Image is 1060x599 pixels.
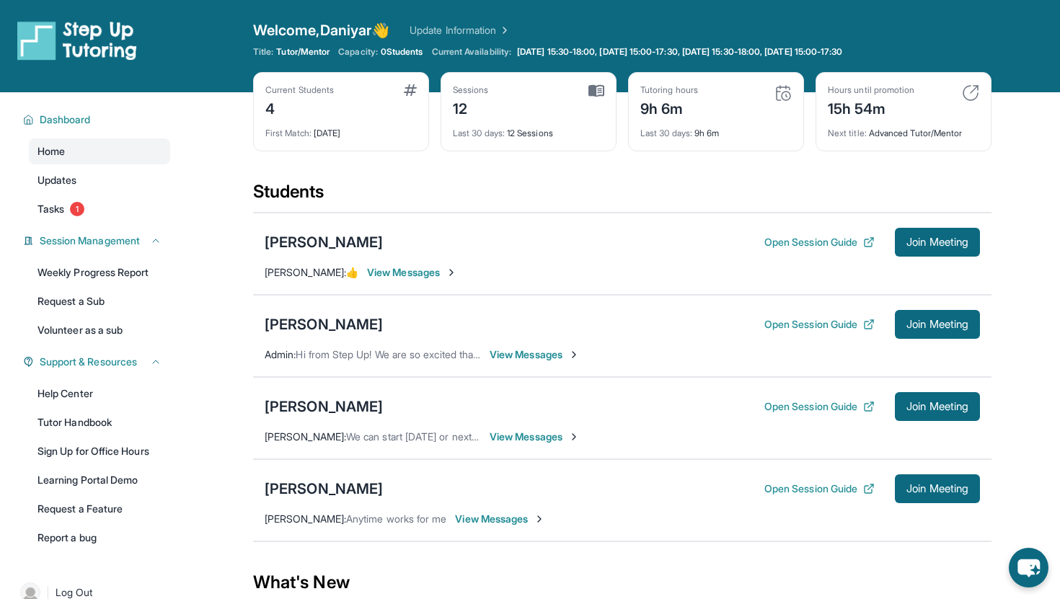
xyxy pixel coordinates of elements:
a: Volunteer as a sub [29,317,170,343]
div: 4 [265,96,334,119]
button: Join Meeting [895,474,980,503]
span: Next title : [828,128,867,138]
button: Join Meeting [895,228,980,257]
a: Sign Up for Office Hours [29,438,170,464]
button: Dashboard [34,112,162,127]
span: Join Meeting [906,320,968,329]
a: Tasks1 [29,196,170,222]
span: Support & Resources [40,355,137,369]
img: Chevron-Right [568,431,580,443]
span: Last 30 days : [453,128,505,138]
span: Capacity: [338,46,378,58]
button: Open Session Guide [764,235,875,249]
span: Anytime works for me [346,513,446,525]
div: 15h 54m [828,96,914,119]
span: [PERSON_NAME] : [265,513,346,525]
span: Join Meeting [906,238,968,247]
div: [PERSON_NAME] [265,479,383,499]
span: View Messages [490,430,580,444]
div: Tutoring hours [640,84,698,96]
button: Open Session Guide [764,399,875,414]
img: logo [17,20,137,61]
div: 12 [453,96,489,119]
div: 12 Sessions [453,119,604,139]
span: 0 Students [381,46,423,58]
span: Home [37,144,65,159]
span: Welcome, Daniyar 👋 [253,20,389,40]
button: Join Meeting [895,392,980,421]
span: [PERSON_NAME] : [265,266,346,278]
a: Tutor Handbook [29,409,170,435]
span: Updates [37,173,77,187]
a: Help Center [29,381,170,407]
div: [PERSON_NAME] [265,232,383,252]
div: Current Students [265,84,334,96]
div: Sessions [453,84,489,96]
div: [PERSON_NAME] [265,396,383,417]
img: card [588,84,604,97]
div: Advanced Tutor/Mentor [828,119,979,139]
a: Request a Sub [29,288,170,314]
button: Open Session Guide [764,317,875,332]
a: Weekly Progress Report [29,259,170,285]
img: card [774,84,792,102]
img: card [404,84,417,96]
button: Session Management [34,234,162,248]
img: Chevron-Right [446,267,457,278]
span: Current Availability: [432,46,511,58]
div: Hours until promotion [828,84,914,96]
span: View Messages [490,347,580,362]
span: Last 30 days : [640,128,692,138]
span: View Messages [367,265,457,280]
div: 9h 6m [640,96,698,119]
img: Chevron-Right [568,349,580,360]
span: Admin : [265,348,296,360]
span: We can start [DATE] or next week [DATE]. [346,430,536,443]
img: Chevron-Right [534,513,545,525]
button: Join Meeting [895,310,980,339]
span: Session Management [40,234,140,248]
span: Title: [253,46,273,58]
span: Tutor/Mentor [276,46,330,58]
span: First Match : [265,128,312,138]
div: Students [253,180,991,212]
img: card [962,84,979,102]
span: Tasks [37,202,64,216]
span: Dashboard [40,112,91,127]
a: [DATE] 15:30-18:00, [DATE] 15:00-17:30, [DATE] 15:30-18:00, [DATE] 15:00-17:30 [514,46,845,58]
div: [PERSON_NAME] [265,314,383,334]
img: Chevron Right [496,23,511,37]
a: Learning Portal Demo [29,467,170,493]
span: 1 [70,202,84,216]
a: Updates [29,167,170,193]
span: Join Meeting [906,402,968,411]
span: Join Meeting [906,484,968,493]
div: 9h 6m [640,119,792,139]
button: Open Session Guide [764,482,875,496]
div: [DATE] [265,119,417,139]
span: View Messages [455,512,545,526]
a: Update Information [410,23,511,37]
span: 👍 [346,266,358,278]
a: Report a bug [29,525,170,551]
span: [PERSON_NAME] : [265,430,346,443]
button: Support & Resources [34,355,162,369]
a: Request a Feature [29,496,170,522]
button: chat-button [1009,548,1048,587]
span: [DATE] 15:30-18:00, [DATE] 15:00-17:30, [DATE] 15:30-18:00, [DATE] 15:00-17:30 [517,46,842,58]
a: Home [29,138,170,164]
